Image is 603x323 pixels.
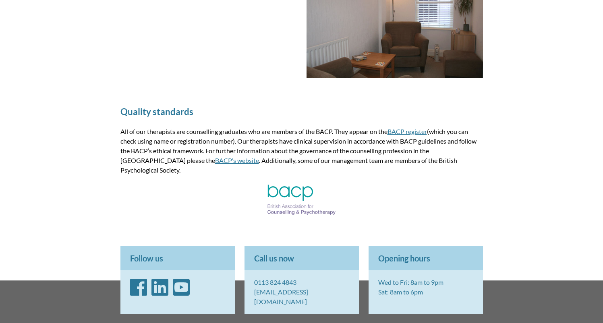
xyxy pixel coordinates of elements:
p: All of our therapists are counselling graduates who are members of the BACP. They appear on the (... [120,127,483,175]
img: British Association for Counselling and Psychotherapy logo [267,185,336,215]
p: Opening hours [369,246,483,270]
i: Facebook [130,278,147,297]
p: Follow us [120,246,235,270]
a: BACP’s website [215,156,259,164]
a: LinkedIn [151,288,168,296]
a: Facebook [130,288,147,296]
i: LinkedIn [151,278,168,297]
a: [EMAIL_ADDRESS][DOMAIN_NAME] [254,288,308,305]
p: Call us now [245,246,359,270]
i: YouTube [173,278,190,297]
a: YouTube [173,288,190,296]
p: Wed to Fri: 8am to 9pm Sat: 8am to 6pm [369,270,483,304]
a: BACP register [387,128,427,135]
a: 0113 824 4843 [254,278,296,286]
h2: Quality standards [120,106,483,117]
